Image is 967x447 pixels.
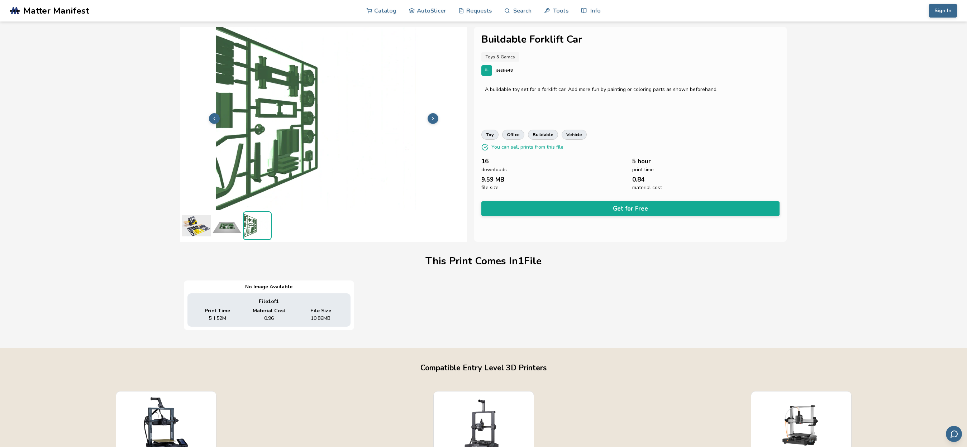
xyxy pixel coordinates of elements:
[310,308,331,314] span: File Size
[481,130,499,140] a: toy
[481,201,780,216] button: Get for Free
[632,185,662,191] span: material cost
[264,316,274,321] span: 0.96
[193,299,345,304] div: File 1 of 1
[23,6,89,16] span: Matter Manifest
[425,256,542,267] h1: This Print Comes In 1 File
[502,130,524,140] a: office
[632,158,651,165] span: 5 hour
[929,4,957,18] button: Sign In
[481,34,780,45] h1: Buildable Forklift Car
[253,308,285,314] span: Material Cost
[209,316,226,321] span: 5H 52M
[481,52,519,62] a: Toys & Games
[946,426,962,442] button: Send feedback via email
[481,185,499,191] span: file size
[491,143,563,151] p: You can sell prints from this file
[311,316,330,321] span: 10.86 MB
[244,212,271,239] img: Forklift_Kit_Pip_3D_Preview
[485,68,489,73] span: JL
[496,67,513,74] p: jleslie48
[632,167,654,173] span: print time
[481,158,489,165] span: 16
[7,362,960,374] h2: Compatible Entry Level 3D Printers
[485,87,776,92] div: A buildable toy set for a forklift car! Add more fun by painting or coloring parts as shown befor...
[528,130,558,140] a: buildable
[481,176,504,183] span: 9.59 MB
[632,176,644,183] span: 0.84
[481,167,507,173] span: downloads
[187,284,351,290] div: No Image Available
[213,211,241,240] img: Forklift_Kit_Pip_Print_Bed_Preview
[205,308,230,314] span: Print Time
[562,130,587,140] a: vehicle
